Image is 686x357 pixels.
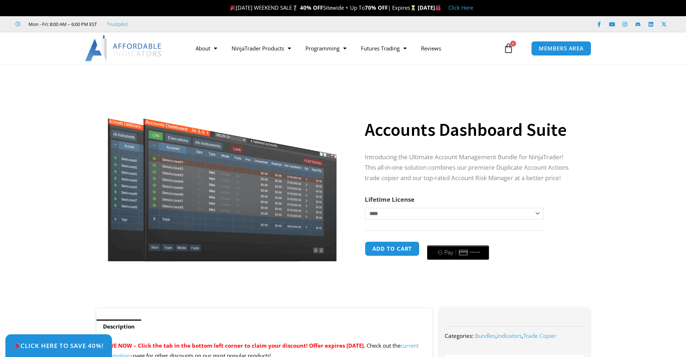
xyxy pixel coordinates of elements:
[354,40,414,57] a: Futures Trading
[188,40,224,57] a: About
[292,5,298,10] img: 🏌️‍♂️
[497,332,522,339] a: Indicators
[224,40,298,57] a: NinjaTrader Products
[365,152,575,183] p: Introducing the Ultimate Account Management Bundle for NinjaTrader! This all-in-one solution comb...
[411,5,416,10] img: ⌛
[14,343,104,349] span: Click Here to save 40%!
[475,332,496,339] a: Bundles
[414,40,448,57] a: Reviews
[427,245,489,260] button: Buy with GPay
[539,46,584,51] span: MEMBERS AREA
[365,4,388,11] strong: 70% OFF
[365,223,376,228] a: Clear options
[27,20,97,28] span: Mon - Fri: 8:00 AM – 6:00 PM EST
[510,41,516,46] span: 0
[300,4,323,11] strong: 40% OFF
[426,240,490,241] iframe: Secure payment input frame
[365,195,414,204] label: Lifetime License
[418,4,441,11] strong: [DATE]
[298,40,354,57] a: Programming
[85,35,162,61] img: LogoAI | Affordable Indicators – NinjaTrader
[493,38,524,59] a: 0
[228,4,417,11] span: [DATE] WEEKEND SALE Sitewide + Up To | Expires
[470,250,481,255] text: ••••••
[14,343,20,349] img: 🎉
[365,241,420,256] button: Add to cart
[365,117,575,142] h1: Accounts Dashboard Suite
[435,5,441,10] img: 🏭
[448,4,473,11] a: Click Here
[107,20,128,28] a: Trustpilot
[475,332,556,339] span: , ,
[97,320,141,334] a: Description
[445,332,474,339] span: Categories:
[531,41,591,56] a: MEMBERS AREA
[188,40,502,57] nav: Menu
[523,332,556,339] a: Trade Copier
[5,334,112,357] a: 🎉Click Here to save 40%!
[230,5,236,10] img: 🎉
[107,77,338,262] img: Screenshot 2024-08-26 155710eeeee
